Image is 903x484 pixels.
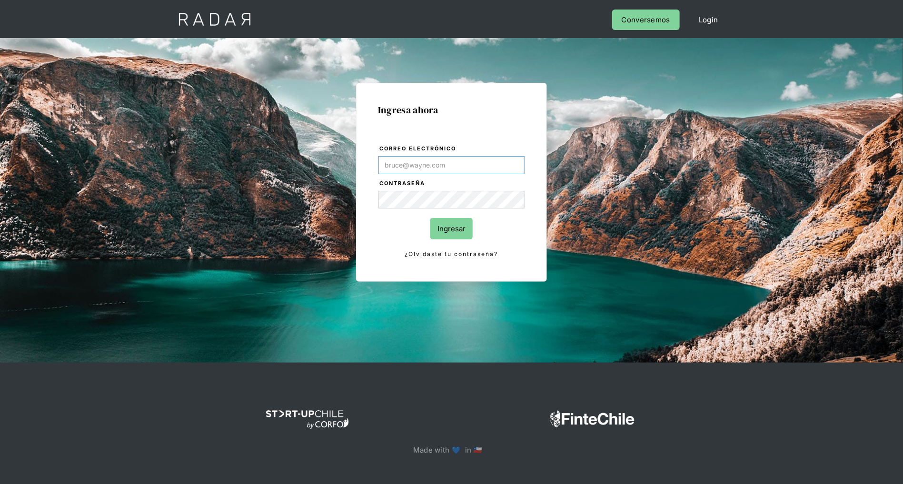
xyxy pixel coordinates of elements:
[378,156,525,174] input: bruce@wayne.com
[689,10,728,30] a: Login
[413,444,490,456] p: Made with 💙 in 🇨🇱
[379,179,525,188] label: Contraseña
[612,10,680,30] a: Conversemos
[430,218,473,239] input: Ingresar
[379,144,525,154] label: Correo electrónico
[378,105,525,115] h1: Ingresa ahora
[378,249,525,259] a: ¿Olvidaste tu contraseña?
[378,144,525,260] form: Login Form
